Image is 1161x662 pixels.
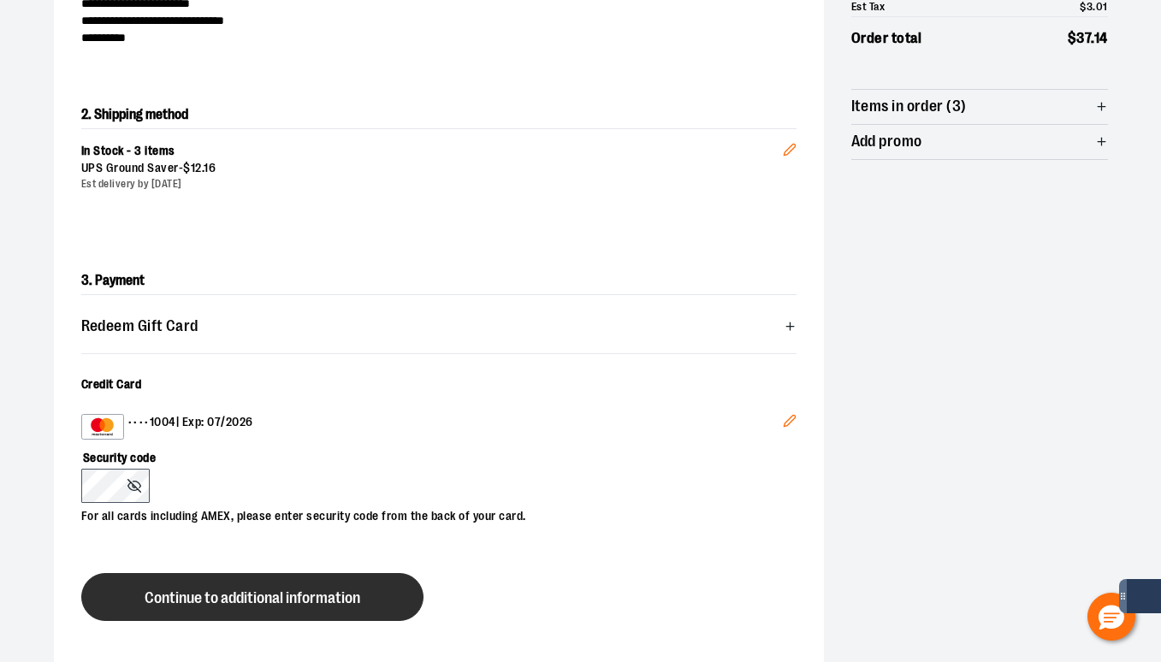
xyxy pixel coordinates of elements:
[851,27,922,50] span: Order total
[81,177,783,192] div: Est delivery by [DATE]
[81,309,797,343] button: Redeem Gift Card
[81,143,783,160] div: In Stock - 3 items
[81,160,783,177] div: UPS Ground Saver -
[851,133,922,150] span: Add promo
[81,414,783,440] div: •••• 1004 | Exp: 07/2026
[1091,30,1094,46] span: .
[769,115,810,175] button: Edit
[81,503,779,525] p: For all cards including AMEX, please enter security code from the back of your card.
[81,101,797,128] h2: 2. Shipping method
[1076,30,1091,46] span: 37
[81,440,779,469] label: Security code
[81,377,142,391] span: Credit Card
[1087,593,1135,641] button: Hello, have a question? Let’s chat.
[851,125,1108,159] button: Add promo
[204,161,216,174] span: 16
[183,161,191,174] span: $
[769,400,810,446] button: Edit
[851,98,967,115] span: Items in order (3)
[1068,30,1077,46] span: $
[81,318,198,334] span: Redeem Gift Card
[81,573,424,621] button: Continue to additional information
[86,417,120,437] img: MasterCard example showing the 16-digit card number on the front of the card
[145,590,360,606] span: Continue to additional information
[1094,30,1108,46] span: 14
[202,161,204,174] span: .
[851,90,1108,124] button: Items in order (3)
[191,161,202,174] span: 12
[81,267,797,295] h2: 3. Payment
